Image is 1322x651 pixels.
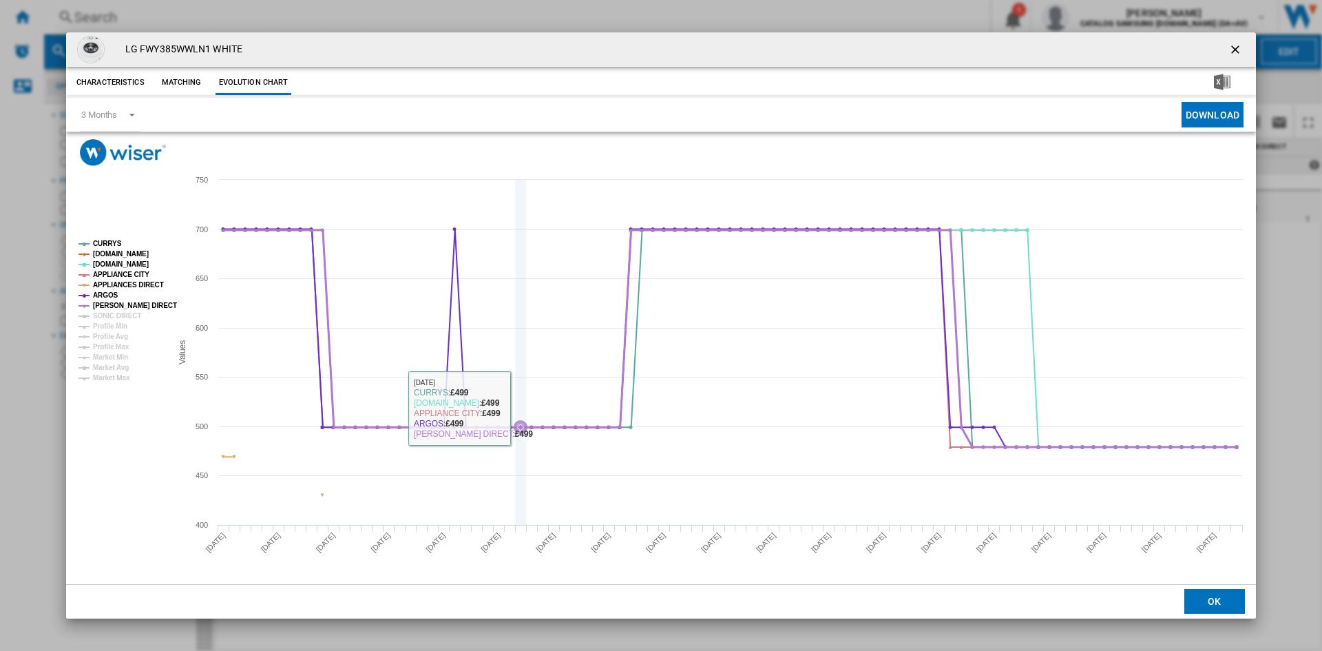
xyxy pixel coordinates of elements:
tspan: [DATE] [259,531,282,554]
tspan: [DATE] [1195,531,1217,554]
tspan: [DATE] [534,531,557,554]
tspan: [DATE] [204,531,227,554]
img: logo_wiser_300x94.png [80,139,166,166]
tspan: 700 [196,225,208,234]
tspan: 600 [196,324,208,332]
tspan: [DATE] [755,531,777,554]
tspan: Market Avg [93,364,129,371]
tspan: CURRYS [93,240,122,247]
tspan: Profile Max [93,343,129,351]
tspan: [DATE] [589,531,612,554]
tspan: 400 [196,521,208,529]
button: Matching [151,70,212,95]
tspan: ARGOS [93,291,118,299]
tspan: [DATE] [424,531,447,554]
button: getI18NText('BUTTONS.CLOSE_DIALOG') [1223,36,1250,63]
tspan: 650 [196,274,208,282]
tspan: [DOMAIN_NAME] [93,260,149,268]
tspan: [DATE] [1085,531,1108,554]
tspan: APPLIANCE CITY [93,271,149,278]
tspan: [DATE] [700,531,722,554]
button: Characteristics [73,70,148,95]
tspan: 750 [196,176,208,184]
tspan: [DATE] [975,531,998,554]
tspan: [DATE] [810,531,832,554]
tspan: Values [178,340,187,364]
button: OK [1184,589,1245,614]
tspan: [DATE] [314,531,337,554]
tspan: [DATE] [1030,531,1053,554]
img: excel-24x24.png [1214,74,1230,90]
ng-md-icon: getI18NText('BUTTONS.CLOSE_DIALOG') [1228,43,1245,59]
tspan: [DATE] [369,531,392,554]
tspan: 550 [196,373,208,381]
tspan: APPLIANCES DIRECT [93,281,164,289]
tspan: SONIC DIRECT [93,312,141,320]
tspan: [DATE] [644,531,667,554]
tspan: Profile Avg [93,333,128,340]
div: 3 Months [81,110,117,120]
tspan: [DATE] [479,531,502,554]
tspan: Market Min [93,353,128,361]
tspan: 500 [196,422,208,431]
tspan: [DATE] [865,531,888,554]
button: Download in Excel [1192,70,1252,95]
tspan: [DOMAIN_NAME] [93,250,149,258]
button: Download [1182,102,1244,127]
tspan: Profile Min [93,322,127,330]
tspan: [PERSON_NAME] DIRECT [93,302,177,309]
img: 3286979_R_Z001A [77,36,105,63]
tspan: Market Max [93,374,130,382]
md-dialog: Product popup [66,32,1256,619]
button: Evolution chart [216,70,292,95]
tspan: [DATE] [1140,531,1163,554]
h4: LG FWY385WWLN1 WHITE [118,43,242,56]
tspan: [DATE] [920,531,943,554]
tspan: 450 [196,471,208,479]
